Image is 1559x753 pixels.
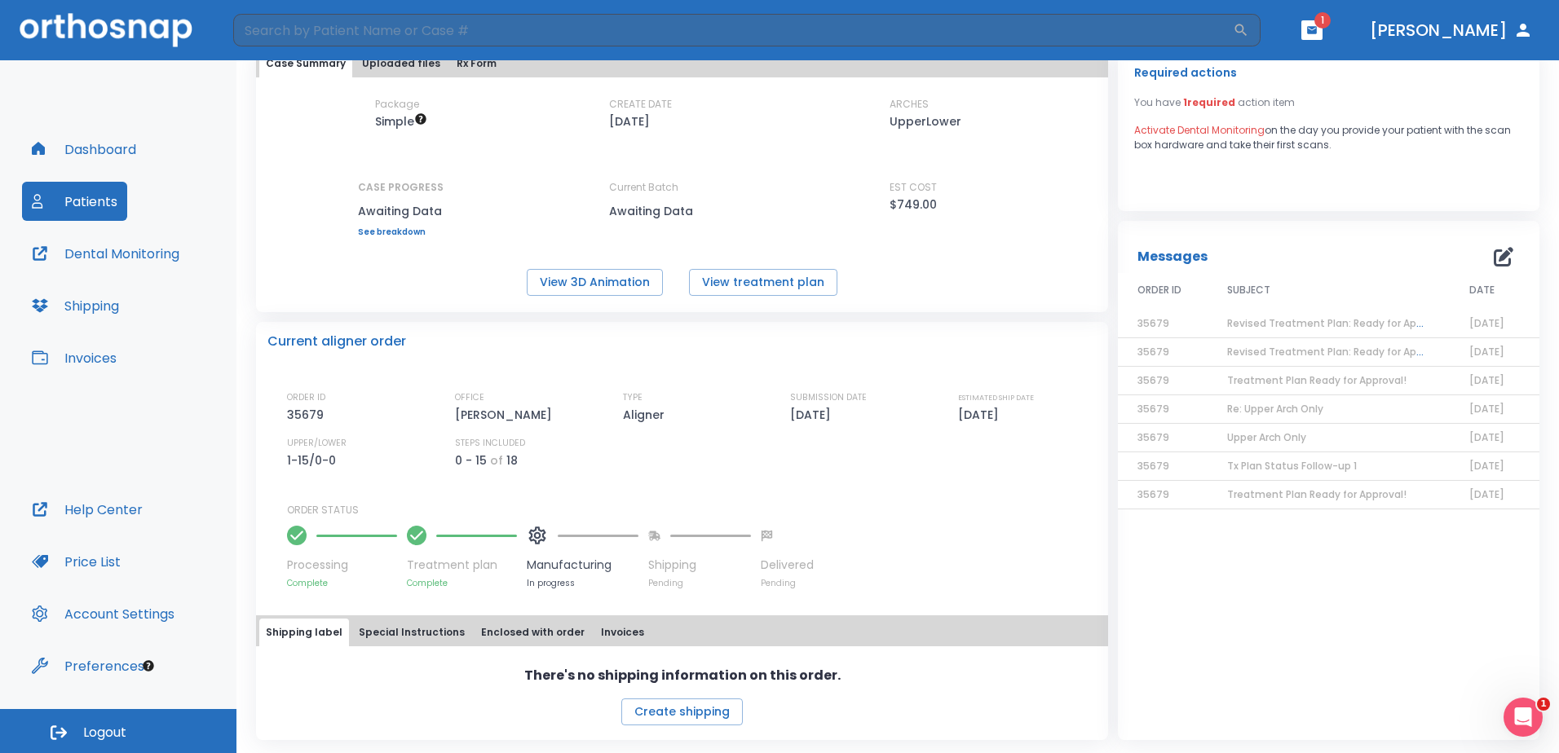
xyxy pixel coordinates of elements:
[259,619,1105,646] div: tabs
[1137,283,1181,297] span: ORDER ID
[689,269,837,296] button: View treatment plan
[1137,316,1169,330] span: 35679
[609,180,756,195] p: Current Batch
[455,390,484,405] p: OFFICE
[1469,402,1504,416] span: [DATE]
[358,227,444,237] a: See breakdown
[1469,459,1504,473] span: [DATE]
[890,180,937,195] p: EST COST
[1504,698,1543,737] iframe: Intercom live chat
[490,451,503,470] p: of
[1469,430,1504,444] span: [DATE]
[22,490,152,529] button: Help Center
[259,50,352,77] button: Case Summary
[22,338,126,377] button: Invoices
[1227,402,1323,416] span: Re: Upper Arch Only
[623,405,670,425] p: Aligner
[358,180,444,195] p: CASE PROGRESS
[506,451,518,470] p: 18
[1137,402,1169,416] span: 35679
[1469,487,1504,501] span: [DATE]
[407,577,517,589] p: Complete
[287,405,329,425] p: 35679
[1227,373,1407,387] span: Treatment Plan Ready for Approval!
[1183,95,1235,109] span: 1 required
[790,390,867,405] p: SUBMISSION DATE
[524,666,841,685] p: There's no shipping information on this order.
[761,557,814,574] p: Delivered
[621,698,743,725] button: Create shipping
[455,436,525,451] p: STEPS INCLUDED
[623,390,643,405] p: TYPE
[609,201,756,221] p: Awaiting Data
[22,286,129,325] button: Shipping
[22,130,146,169] button: Dashboard
[1469,316,1504,330] span: [DATE]
[1227,459,1357,473] span: Tx Plan Status Follow-up 1
[1137,430,1169,444] span: 35679
[407,557,517,574] p: Treatment plan
[1227,316,1447,330] span: Revised Treatment Plan: Ready for Approval
[527,577,638,589] p: In progress
[1227,487,1407,501] span: Treatment Plan Ready for Approval!
[890,112,961,131] p: UpperLower
[648,577,751,589] p: Pending
[1134,123,1265,137] span: Activate Dental Monitoring
[375,113,427,130] span: Up to 10 steps (20 aligners)
[450,50,503,77] button: Rx Form
[475,619,591,646] button: Enclosed with order
[22,182,127,221] button: Patients
[455,451,487,470] p: 0 - 15
[22,646,154,685] button: Preferences
[356,50,447,77] button: Uploaded files
[1469,283,1495,297] span: DATE
[1134,63,1237,82] p: Required actions
[1137,373,1169,387] span: 35679
[761,577,814,589] p: Pending
[790,405,837,425] p: [DATE]
[1137,345,1169,359] span: 35679
[259,619,349,646] button: Shipping label
[1134,123,1523,152] p: on the day you provide your patient with the scan box hardware and take their first scans.
[375,97,419,112] p: Package
[1314,12,1331,29] span: 1
[83,724,126,742] span: Logout
[352,619,471,646] button: Special Instructions
[594,619,651,646] button: Invoices
[1469,373,1504,387] span: [DATE]
[890,97,929,112] p: ARCHES
[1227,345,1447,359] span: Revised Treatment Plan: Ready for Approval
[267,332,406,351] p: Current aligner order
[22,542,130,581] button: Price List
[958,390,1034,405] p: ESTIMATED SHIP DATE
[287,503,1097,517] p: ORDER STATUS
[527,269,663,296] button: View 3D Animation
[1137,487,1169,501] span: 35679
[287,557,397,574] p: Processing
[609,97,672,112] p: CREATE DATE
[890,195,937,214] p: $749.00
[1137,247,1208,266] p: Messages
[455,405,558,425] p: [PERSON_NAME]
[958,405,1005,425] p: [DATE]
[609,112,650,131] p: [DATE]
[1137,459,1169,473] span: 35679
[358,201,444,221] p: Awaiting Data
[287,577,397,589] p: Complete
[287,390,325,405] p: ORDER ID
[22,234,189,273] a: Dental Monitoring
[1363,15,1539,45] button: [PERSON_NAME]
[20,13,192,46] img: Orthosnap
[1227,430,1306,444] span: Upper Arch Only
[648,557,751,574] p: Shipping
[527,557,638,574] p: Manufacturing
[22,594,184,633] button: Account Settings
